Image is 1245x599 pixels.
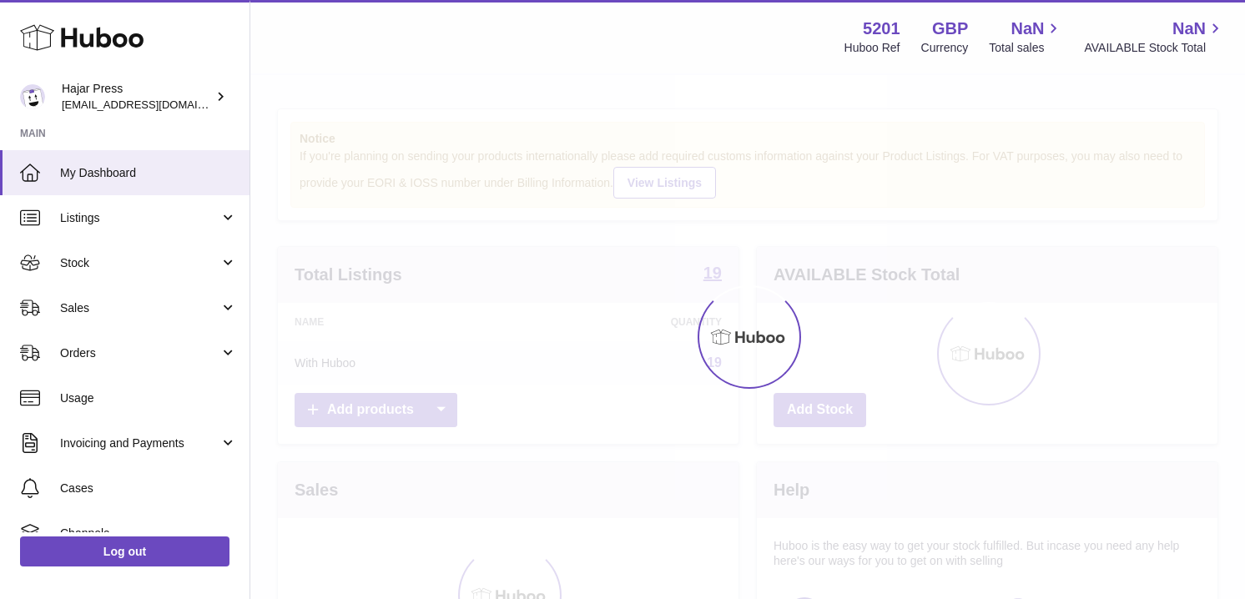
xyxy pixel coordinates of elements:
[1084,40,1225,56] span: AVAILABLE Stock Total
[60,390,237,406] span: Usage
[60,255,219,271] span: Stock
[844,40,900,56] div: Huboo Ref
[932,18,968,40] strong: GBP
[20,84,45,109] img: editorial@hajarpress.com
[60,435,219,451] span: Invoicing and Payments
[921,40,969,56] div: Currency
[20,536,229,566] a: Log out
[62,81,212,113] div: Hajar Press
[1084,18,1225,56] a: NaN AVAILABLE Stock Total
[989,40,1063,56] span: Total sales
[60,481,237,496] span: Cases
[60,526,237,541] span: Channels
[863,18,900,40] strong: 5201
[989,18,1063,56] a: NaN Total sales
[60,345,219,361] span: Orders
[60,300,219,316] span: Sales
[1172,18,1206,40] span: NaN
[60,210,219,226] span: Listings
[60,165,237,181] span: My Dashboard
[62,98,245,111] span: [EMAIL_ADDRESS][DOMAIN_NAME]
[1011,18,1044,40] span: NaN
